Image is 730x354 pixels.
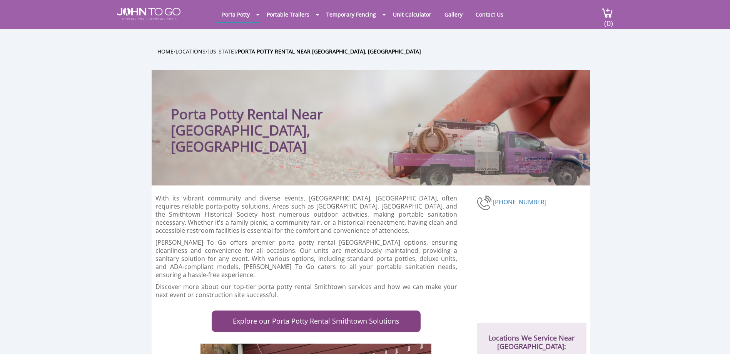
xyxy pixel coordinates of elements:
[604,12,613,28] span: (0)
[157,47,596,56] ul: / / /
[117,8,180,20] img: JOHN to go
[155,194,458,235] p: With its vibrant community and diverse events, [GEOGRAPHIC_DATA], [GEOGRAPHIC_DATA], often requir...
[470,7,509,22] a: Contact Us
[601,8,613,18] img: cart a
[493,198,546,206] a: [PHONE_NUMBER]
[175,48,205,55] a: Locations
[439,7,468,22] a: Gallery
[321,7,382,22] a: Temporary Fencing
[155,283,458,299] p: Discover more about our top-tier porta potty rental Smithtown services and how we can make your n...
[157,48,174,55] a: Home
[155,239,458,279] p: [PERSON_NAME] To Go offers premier porta potty rental [GEOGRAPHIC_DATA] options, ensuring cleanli...
[216,7,256,22] a: Porta Potty
[171,85,419,155] h1: Porta Potty Rental Near [GEOGRAPHIC_DATA], [GEOGRAPHIC_DATA]
[238,48,421,55] a: Porta Potty Rental Near [GEOGRAPHIC_DATA], [GEOGRAPHIC_DATA]
[261,7,315,22] a: Portable Trailers
[484,323,579,351] h2: Locations We Service Near [GEOGRAPHIC_DATA]:
[477,194,493,211] img: phone-number
[212,311,421,332] a: Explore our Porta Potty Rental Smithtown Solutions
[387,7,437,22] a: Unit Calculator
[207,48,236,55] a: [US_STATE]
[379,114,586,185] img: Truck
